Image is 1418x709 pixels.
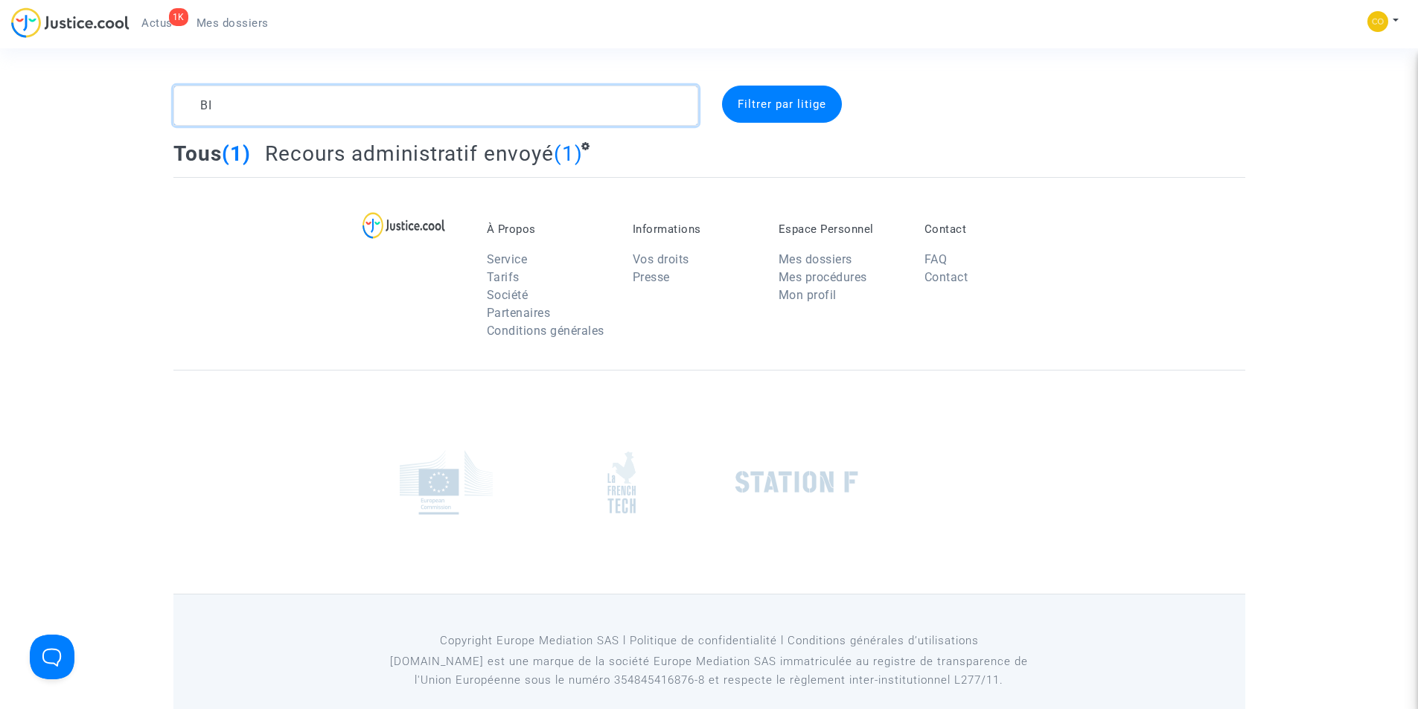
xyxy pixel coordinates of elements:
p: Contact [924,222,1048,236]
a: 1KActus [130,12,185,34]
span: Filtrer par litige [738,97,826,111]
p: Copyright Europe Mediation SAS l Politique de confidentialité l Conditions générales d’utilisa... [370,632,1048,650]
a: Tarifs [487,270,520,284]
img: jc-logo.svg [11,7,130,38]
a: Mes procédures [779,270,867,284]
a: FAQ [924,252,948,266]
span: Actus [141,16,173,30]
a: Contact [924,270,968,284]
span: Tous [173,141,222,166]
p: Espace Personnel [779,222,902,236]
a: Presse [633,270,670,284]
img: 84a266a8493598cb3cce1313e02c3431 [1367,11,1388,32]
div: 1K [169,8,188,26]
a: Mes dossiers [779,252,852,266]
p: [DOMAIN_NAME] est une marque de la société Europe Mediation SAS immatriculée au registre de tr... [370,652,1048,690]
a: Société [487,288,528,302]
a: Mes dossiers [185,12,281,34]
img: stationf.png [735,471,858,493]
a: Vos droits [633,252,689,266]
img: europe_commision.png [400,450,493,515]
a: Conditions générales [487,324,604,338]
iframe: Help Scout Beacon - Open [30,635,74,679]
img: logo-lg.svg [363,212,445,239]
img: french_tech.png [607,451,636,514]
a: Mon profil [779,288,837,302]
span: Recours administratif envoyé [265,141,554,166]
a: Service [487,252,528,266]
span: (1) [554,141,583,166]
a: Partenaires [487,306,551,320]
p: Informations [633,222,756,236]
span: Mes dossiers [197,16,269,30]
p: À Propos [487,222,610,236]
span: (1) [222,141,251,166]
